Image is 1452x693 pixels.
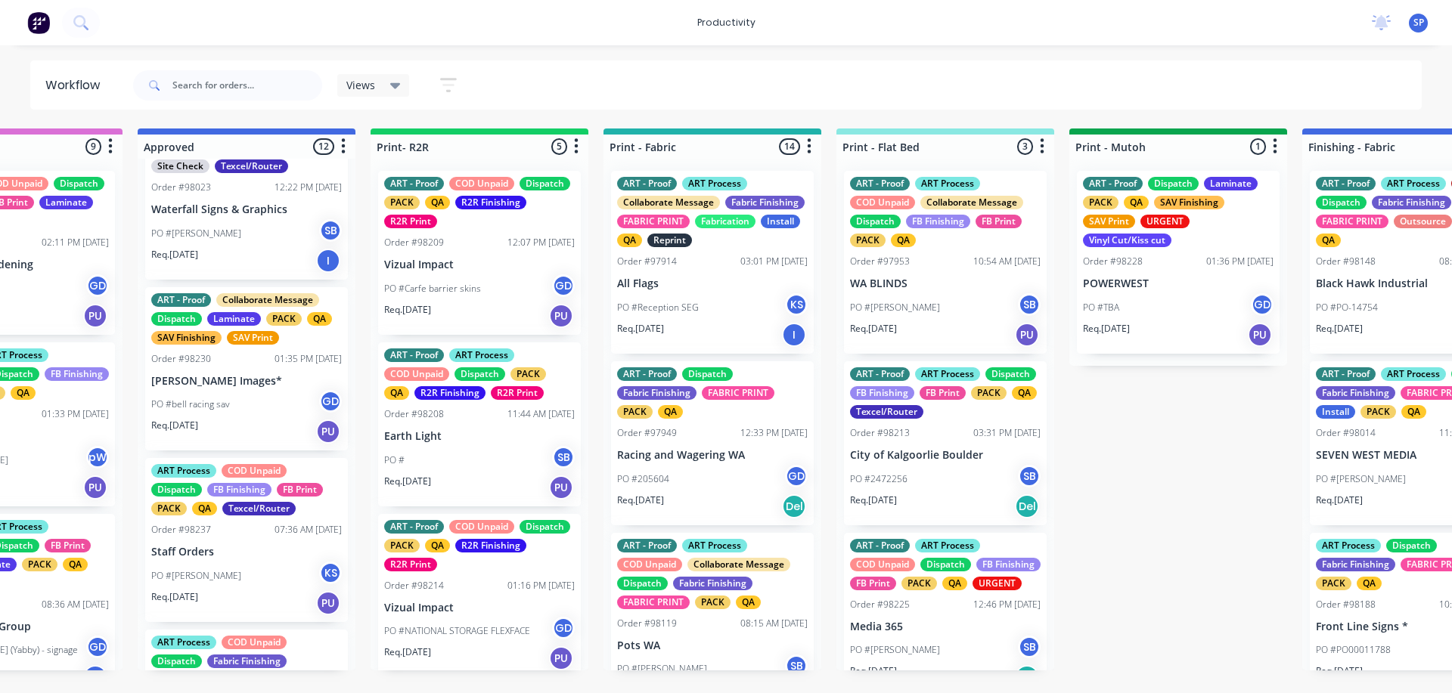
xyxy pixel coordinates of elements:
[39,196,93,209] div: Laminate
[785,293,808,316] div: KS
[617,386,697,400] div: Fabric Finishing
[617,405,653,419] div: PACK
[507,236,575,249] div: 12:07 PM [DATE]
[617,234,642,247] div: QA
[86,274,109,297] div: GD
[761,215,800,228] div: Install
[455,539,526,552] div: R2R Finishing
[384,645,431,659] p: Req. [DATE]
[973,255,1041,268] div: 10:54 AM [DATE]
[920,196,1023,209] div: Collaborate Message
[83,475,107,500] div: PU
[850,405,923,419] div: Texcel/Router
[611,171,814,354] div: ART - ProofART ProcessCollaborate MessageFabric FinishingFABRIC PRINTFabricationInstallQAReprintO...
[384,348,444,362] div: ART - Proof
[491,386,544,400] div: R2R Print
[384,258,575,271] p: Vizual Impact
[1394,215,1452,228] div: Outsource
[54,177,104,190] div: Dispatch
[1381,367,1446,381] div: ART Process
[207,312,261,326] div: Laminate
[384,539,420,552] div: PACK
[384,282,481,295] p: PO #Carfe barrier skins
[227,331,279,345] div: SAV Print
[617,426,677,440] div: Order #97949
[611,361,814,525] div: ART - ProofDispatchFabric FinishingFABRIC PRINTPACKQAOrder #9794912:33 PM [DATE]Racing and Wageri...
[976,215,1022,228] div: FB Print
[549,475,573,500] div: PU
[151,546,342,558] p: Staff Orders
[1018,636,1041,658] div: SB
[1015,323,1039,347] div: PU
[617,617,677,630] div: Order #98119
[850,643,940,657] p: PO #[PERSON_NAME]
[384,579,444,592] div: Order #98214
[207,483,271,497] div: FB Finishing
[22,558,57,571] div: PACK
[844,171,1047,354] div: ART - ProofART ProcessCOD UnpaidCollaborate MessageDispatchFB FinishingFB PrintPACKQAOrder #97953...
[906,215,970,228] div: FB Finishing
[1083,177,1143,190] div: ART - Proof
[145,287,348,451] div: ART - ProofCollaborate MessageDispatchLaminatePACKQASAV FinishingSAV PrintOrder #9823001:35 PM [D...
[1316,322,1363,336] p: Req. [DATE]
[552,274,575,297] div: GD
[384,236,444,249] div: Order #98209
[1316,493,1363,507] p: Req. [DATE]
[1083,196,1118,209] div: PACK
[850,215,901,228] div: Dispatch
[86,446,109,469] div: pW
[647,234,692,247] div: Reprint
[45,539,91,552] div: FB Print
[976,558,1041,571] div: FB Finishing
[782,323,806,347] div: I
[1413,16,1424,29] span: SP
[151,654,202,668] div: Dispatch
[736,596,761,609] div: QA
[682,177,747,190] div: ART Process
[222,636,287,649] div: COD Unpaid
[850,234,886,247] div: PACK
[901,577,937,590] div: PACK
[915,367,980,381] div: ART Process
[316,591,340,615] div: PU
[1316,215,1388,228] div: FABRIC PRINT
[151,248,198,261] p: Req. [DATE]
[27,11,50,34] img: Factory
[378,342,581,506] div: ART - ProofART ProcessCOD UnpaidDispatchPACKQAR2R FinishingR2R PrintOrder #9820811:44 AM [DATE]Ea...
[850,539,910,552] div: ART - Proof
[1015,494,1039,518] div: Del
[658,405,683,419] div: QA
[682,367,733,381] div: Dispatch
[1316,577,1351,590] div: PACK
[850,196,915,209] div: COD Unpaid
[850,598,910,611] div: Order #98225
[277,483,323,497] div: FB Print
[378,514,581,678] div: ART - ProofCOD UnpaidDispatchPACKQAR2R FinishingR2R PrintOrder #9821401:16 PM [DATE]Vizual Impact...
[449,177,514,190] div: COD Unpaid
[617,558,682,571] div: COD Unpaid
[1251,293,1274,316] div: GD
[151,375,342,388] p: [PERSON_NAME] Images*
[725,196,805,209] div: Fabric Finishing
[1401,405,1426,419] div: QA
[844,361,1047,525] div: ART - ProofART ProcessDispatchFB FinishingFB PrintPACKQATexcel/RouterOrder #9821303:31 PM [DATE]C...
[1083,301,1119,314] p: PO #TBA
[378,171,581,335] div: ART - ProofCOD UnpaidDispatchPACKQAR2R FinishingR2R PrintOrder #9820912:07 PM [DATE]Vizual Impact...
[384,475,431,488] p: Req. [DATE]
[222,502,296,515] div: Texcel/Router
[172,70,322,101] input: Search for orders...
[785,654,808,677] div: SB
[510,367,546,381] div: PACK
[1083,322,1130,336] p: Req. [DATE]
[1316,664,1363,678] p: Req. [DATE]
[850,255,910,268] div: Order #97953
[1083,215,1135,228] div: SAV Print
[1316,177,1376,190] div: ART - Proof
[1316,426,1376,440] div: Order #98014
[1316,367,1376,381] div: ART - Proof
[319,390,342,413] div: GD
[920,558,971,571] div: Dispatch
[552,617,575,639] div: GD
[1206,255,1274,268] div: 01:36 PM [DATE]
[192,502,217,515] div: QA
